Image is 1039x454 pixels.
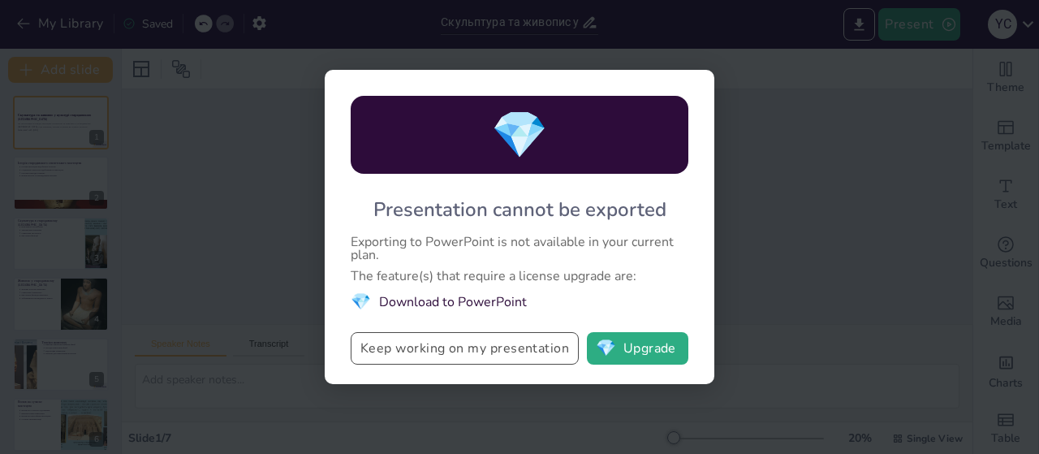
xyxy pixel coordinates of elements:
[351,236,688,262] div: Exporting to PowerPoint is not available in your current plan.
[351,270,688,283] div: The feature(s) that require a license upgrade are:
[596,340,616,357] span: diamond
[351,291,688,313] li: Download to PowerPoint
[351,332,579,365] button: Keep working on my presentation
[491,104,548,166] span: diamond
[351,291,371,313] span: diamond
[587,332,688,365] button: diamondUpgrade
[373,197,666,223] div: Presentation cannot be exported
